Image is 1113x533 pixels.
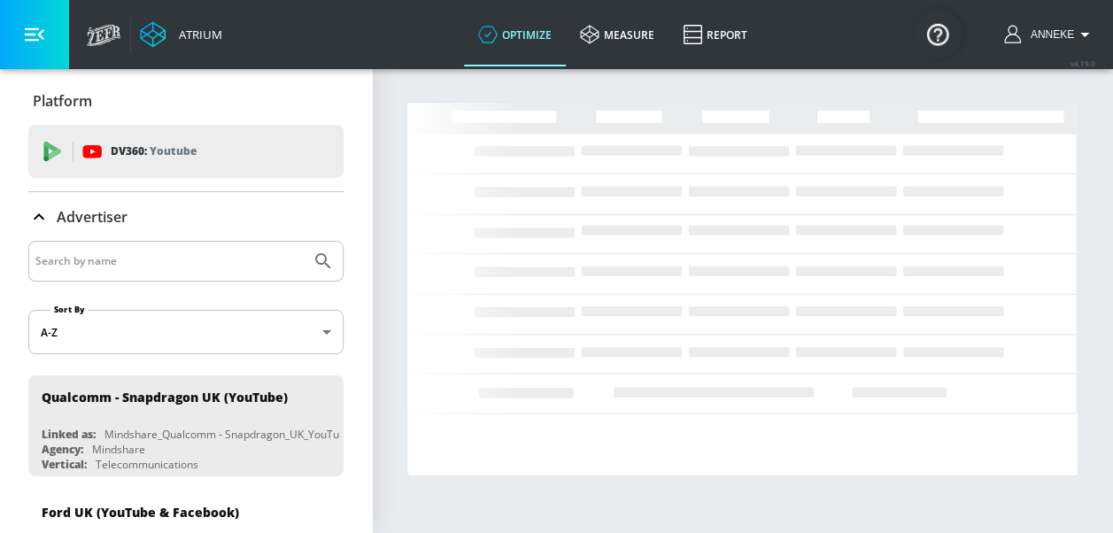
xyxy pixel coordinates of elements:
div: Agency: [42,442,83,457]
div: Vertical: [42,457,87,472]
p: DV360: [111,142,197,161]
div: Platform [28,76,344,126]
button: Open Resource Center [913,9,962,58]
span: v 4.19.0 [1070,58,1095,68]
input: Search by name [35,250,304,273]
p: Platform [33,91,92,111]
label: Sort By [50,304,89,315]
div: Qualcomm - Snapdragon UK (YouTube) [42,389,288,406]
p: Youtube [150,142,197,160]
p: Advertiser [57,207,128,227]
div: Qualcomm - Snapdragon UK (YouTube)Linked as:Mindshare_Qualcomm - Snapdragon_UK_YouTube_GoogleAdsA... [28,375,344,476]
span: login as: anneke.onwijn@mindshareworld.com [1024,28,1074,41]
div: Mindshare_Qualcomm - Snapdragon_UK_YouTube_GoogleAds [104,427,410,442]
div: DV360: Youtube [28,125,344,178]
a: measure [566,3,669,66]
div: Advertiser [28,192,344,242]
div: Linked as: [42,427,96,442]
a: Atrium [140,21,222,48]
a: optimize [464,3,566,66]
div: Mindshare [92,442,145,457]
a: Report [669,3,761,66]
div: Telecommunications [96,457,198,472]
div: Atrium [172,27,222,42]
div: Ford UK (YouTube & Facebook) [42,504,239,521]
div: A-Z [28,310,344,354]
button: Anneke [1004,24,1095,45]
